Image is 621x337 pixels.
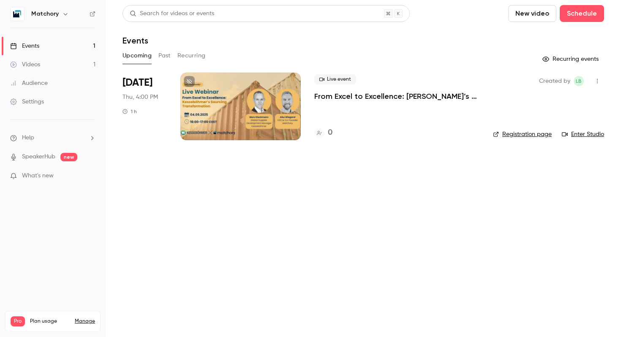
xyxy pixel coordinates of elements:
[560,5,604,22] button: Schedule
[130,9,214,18] div: Search for videos or events
[314,91,479,101] a: From Excel to Excellence: [PERSON_NAME]’s Sourcing Transformation
[22,152,55,161] a: SpeakerHub
[539,52,604,66] button: Recurring events
[493,130,552,139] a: Registration page
[75,318,95,325] a: Manage
[314,127,332,139] a: 0
[314,74,356,84] span: Live event
[10,133,95,142] li: help-dropdown-opener
[158,49,171,63] button: Past
[10,60,40,69] div: Videos
[31,10,59,18] h6: Matchory
[10,79,48,87] div: Audience
[328,127,332,139] h4: 0
[10,42,39,50] div: Events
[123,35,148,46] h1: Events
[11,7,24,21] img: Matchory
[123,93,158,101] span: Thu, 4:00 PM
[11,316,25,326] span: Pro
[22,171,54,180] span: What's new
[22,133,34,142] span: Help
[539,76,570,86] span: Created by
[60,153,77,161] span: new
[123,73,167,140] div: Sep 4 Thu, 4:00 PM (Europe/Berlin)
[562,130,604,139] a: Enter Studio
[177,49,206,63] button: Recurring
[10,98,44,106] div: Settings
[123,76,153,90] span: [DATE]
[574,76,584,86] span: Laura Banciu
[508,5,556,22] button: New video
[123,108,137,115] div: 1 h
[30,318,70,325] span: Plan usage
[123,49,152,63] button: Upcoming
[576,76,582,86] span: LB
